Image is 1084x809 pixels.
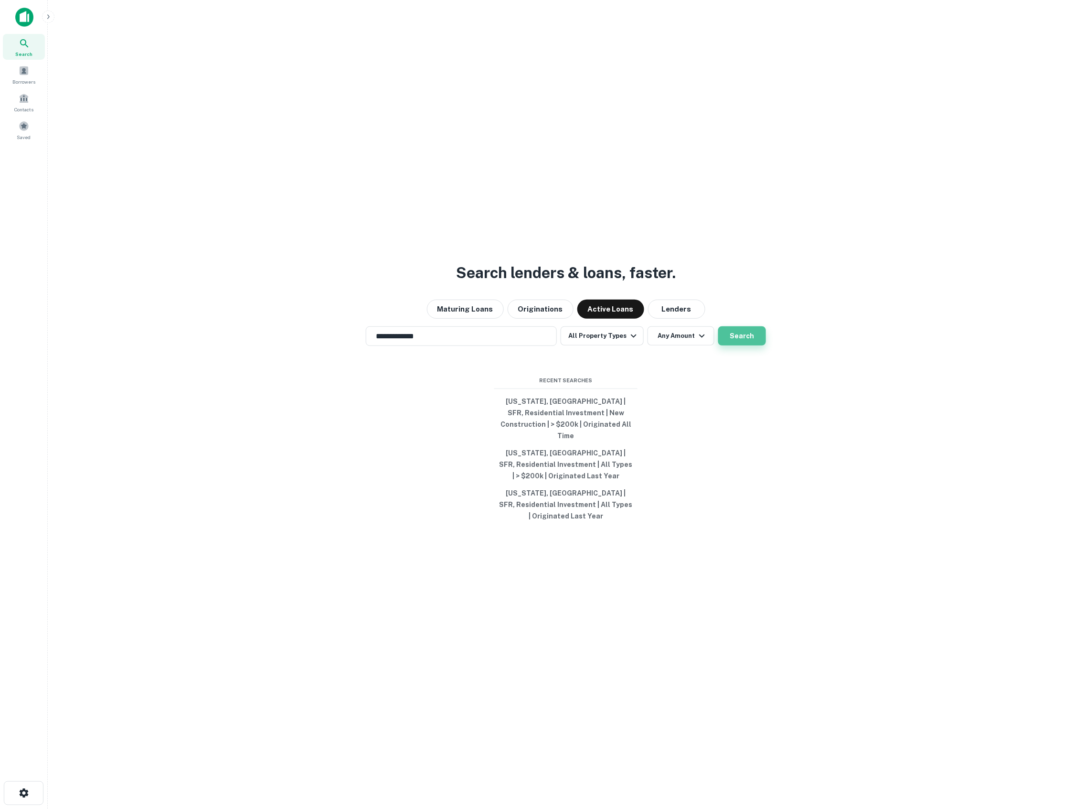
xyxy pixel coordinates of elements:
[456,261,676,284] h3: Search lenders & loans, faster.
[12,78,35,86] span: Borrowers
[15,8,33,27] img: capitalize-icon.png
[494,393,638,444] button: [US_STATE], [GEOGRAPHIC_DATA] | SFR, Residential Investment | New Construction | > $200k | Origin...
[3,89,45,115] a: Contacts
[3,34,45,60] a: Search
[561,326,644,345] button: All Property Types
[14,106,33,113] span: Contacts
[3,62,45,87] a: Borrowers
[508,300,574,319] button: Originations
[494,444,638,485] button: [US_STATE], [GEOGRAPHIC_DATA] | SFR, Residential Investment | All Types | > $200k | Originated La...
[494,485,638,525] button: [US_STATE], [GEOGRAPHIC_DATA] | SFR, Residential Investment | All Types | Originated Last Year
[15,50,32,58] span: Search
[3,117,45,143] a: Saved
[1036,733,1084,778] iframe: Chat Widget
[427,300,504,319] button: Maturing Loans
[17,133,31,141] span: Saved
[648,300,705,319] button: Lenders
[718,326,766,345] button: Search
[577,300,644,319] button: Active Loans
[494,377,638,385] span: Recent Searches
[648,326,714,345] button: Any Amount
